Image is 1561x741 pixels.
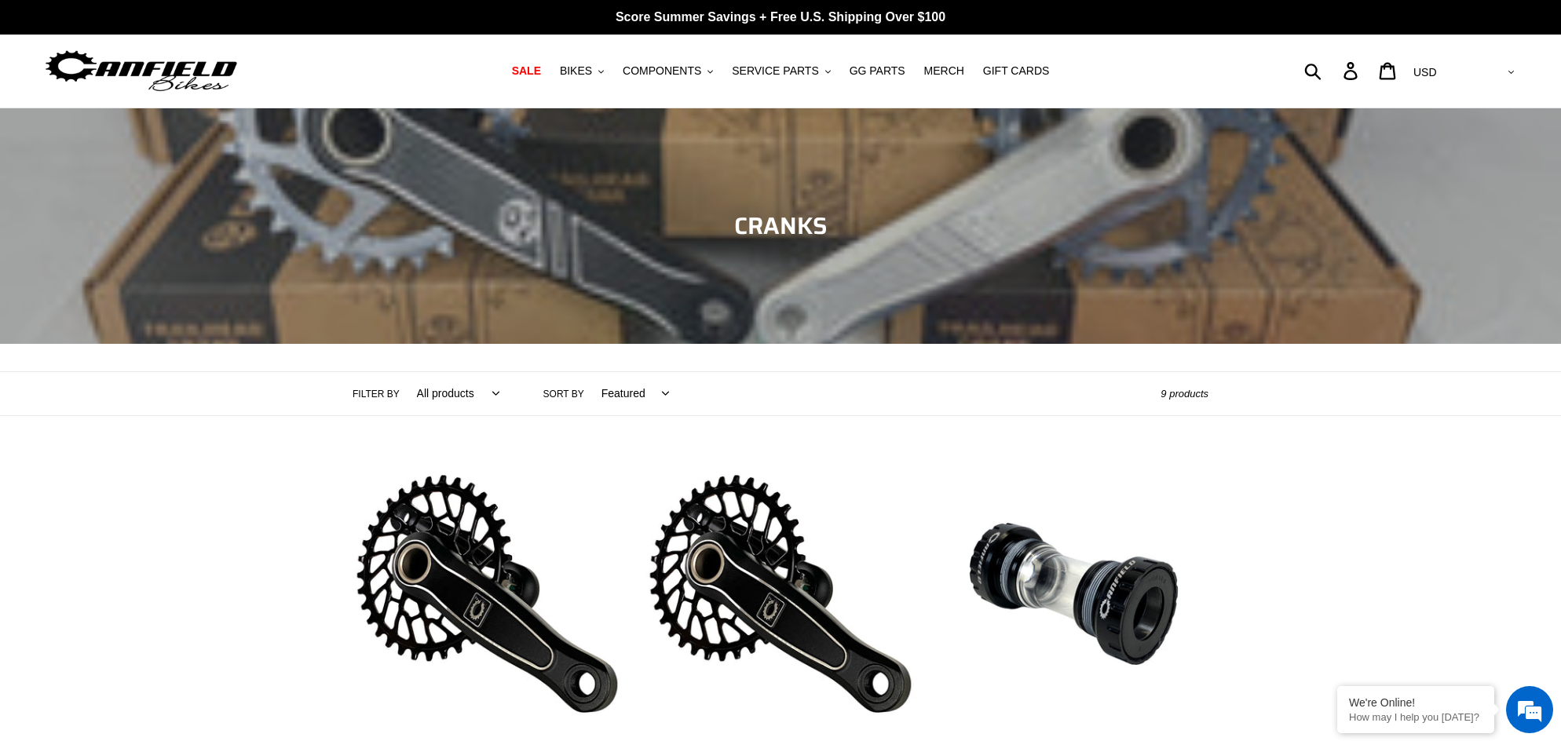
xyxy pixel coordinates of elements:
[916,60,972,82] a: MERCH
[842,60,913,82] a: GG PARTS
[552,60,612,82] button: BIKES
[850,64,905,78] span: GG PARTS
[543,387,584,401] label: Sort by
[975,60,1058,82] a: GIFT CARDS
[1349,696,1482,709] div: We're Online!
[983,64,1050,78] span: GIFT CARDS
[1161,388,1208,400] span: 9 products
[623,64,701,78] span: COMPONENTS
[560,64,592,78] span: BIKES
[724,60,838,82] button: SERVICE PARTS
[734,207,828,244] span: CRANKS
[924,64,964,78] span: MERCH
[615,60,721,82] button: COMPONENTS
[43,46,239,96] img: Canfield Bikes
[1313,53,1353,88] input: Search
[732,64,818,78] span: SERVICE PARTS
[1349,711,1482,723] p: How may I help you today?
[504,60,549,82] a: SALE
[512,64,541,78] span: SALE
[353,387,400,401] label: Filter by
